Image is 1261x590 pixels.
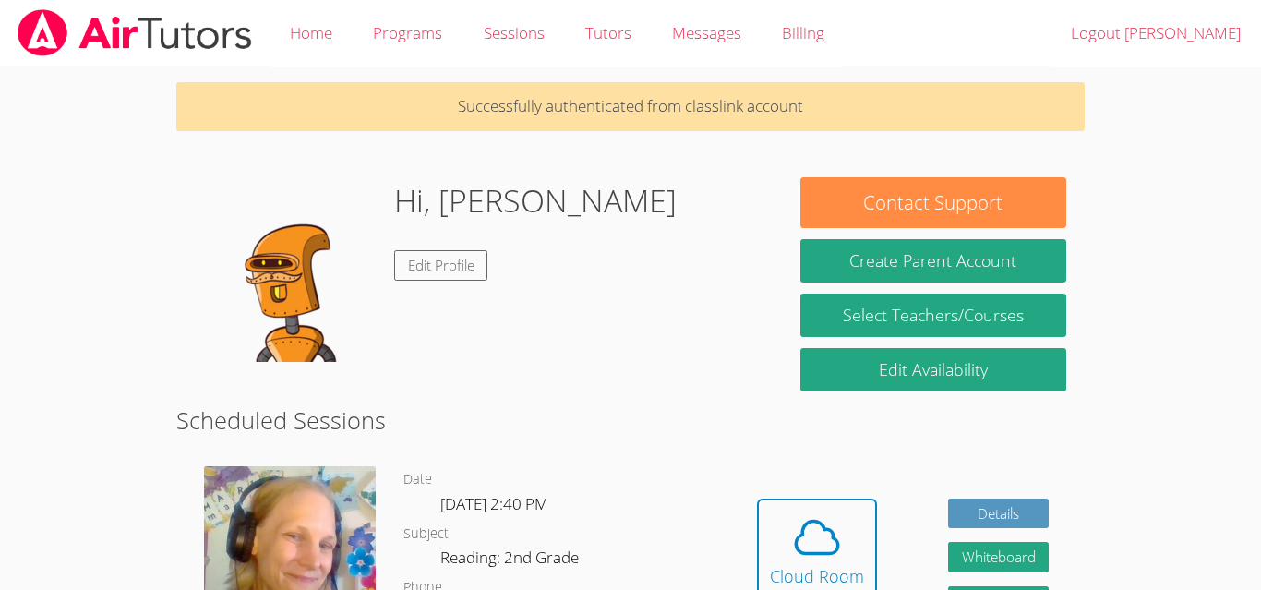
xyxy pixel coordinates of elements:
h2: Scheduled Sessions [176,403,1085,438]
img: default.png [195,177,379,362]
a: Select Teachers/Courses [800,294,1066,337]
img: airtutors_banner-c4298cdbf04f3fff15de1276eac7730deb9818008684d7c2e4769d2f7ddbe033.png [16,9,254,56]
h1: Hi, [PERSON_NAME] [394,177,677,224]
dt: Subject [403,523,449,546]
dd: Reading: 2nd Grade [440,545,582,576]
button: Whiteboard [948,542,1050,572]
span: Messages [672,22,741,43]
p: Successfully authenticated from classlink account [176,82,1085,131]
button: Create Parent Account [800,239,1066,283]
button: Contact Support [800,177,1066,228]
dt: Date [403,468,432,491]
a: Edit Profile [394,250,488,281]
div: Cloud Room [770,563,864,589]
a: Details [948,499,1050,529]
a: Edit Availability [800,348,1066,391]
span: [DATE] 2:40 PM [440,493,548,514]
